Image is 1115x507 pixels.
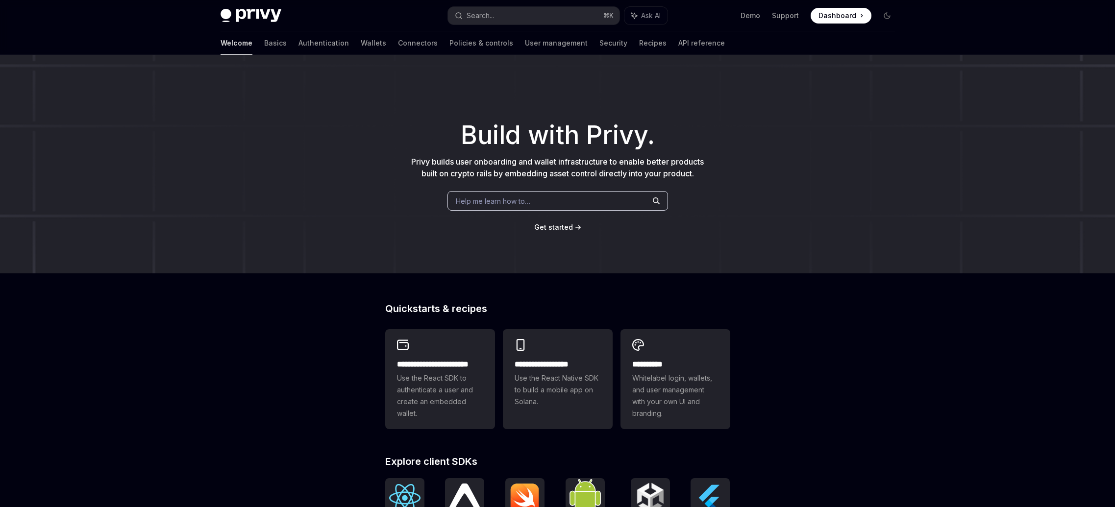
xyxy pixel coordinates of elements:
a: API reference [678,31,725,55]
a: User management [525,31,588,55]
a: Security [599,31,627,55]
img: dark logo [221,9,281,23]
a: Dashboard [811,8,871,24]
a: Demo [741,11,760,21]
button: Ask AI [624,7,668,24]
span: Ask AI [641,11,661,21]
span: Help me learn how to… [456,196,530,206]
div: Search... [467,10,494,22]
a: Basics [264,31,287,55]
a: **** **** **** ***Use the React Native SDK to build a mobile app on Solana. [503,329,613,429]
a: Recipes [639,31,667,55]
span: Use the React SDK to authenticate a user and create an embedded wallet. [397,372,483,419]
a: Wallets [361,31,386,55]
a: Authentication [298,31,349,55]
span: Use the React Native SDK to build a mobile app on Solana. [515,372,601,408]
span: Explore client SDKs [385,457,477,466]
a: Get started [534,222,573,232]
span: ⌘ K [603,12,614,20]
span: Build with Privy. [461,126,655,144]
a: **** *****Whitelabel login, wallets, and user management with your own UI and branding. [620,329,730,429]
span: Privy builds user onboarding and wallet infrastructure to enable better products built on crypto ... [411,157,704,178]
a: Policies & controls [449,31,513,55]
button: Search...⌘K [448,7,619,24]
span: Quickstarts & recipes [385,304,487,314]
span: Dashboard [818,11,856,21]
button: Toggle dark mode [879,8,895,24]
a: Welcome [221,31,252,55]
a: Connectors [398,31,438,55]
span: Whitelabel login, wallets, and user management with your own UI and branding. [632,372,719,419]
span: Get started [534,223,573,231]
a: Support [772,11,799,21]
